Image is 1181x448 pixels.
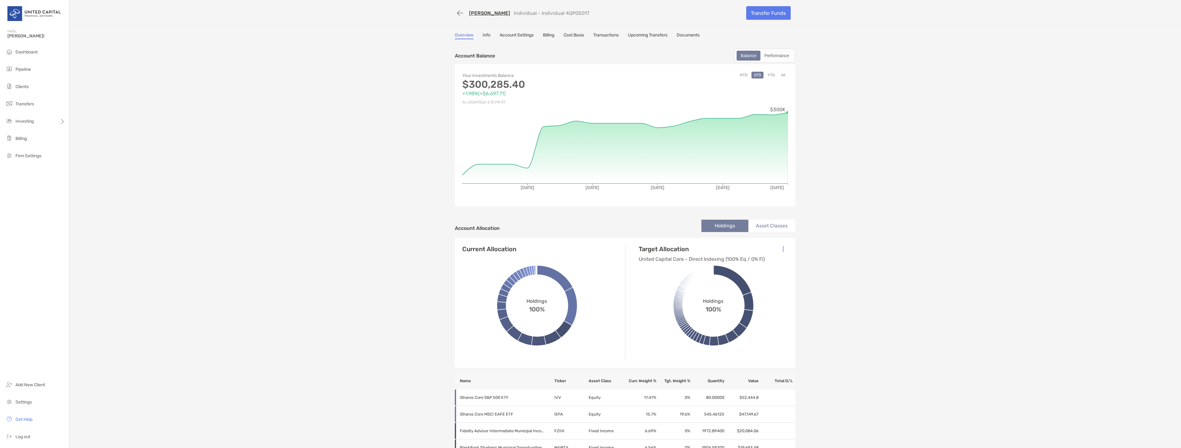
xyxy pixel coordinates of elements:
[554,373,588,389] th: Ticker
[564,32,584,39] a: Cost Basis
[622,373,656,389] th: Curr. Weight %
[554,423,588,439] td: FZIIX
[746,6,791,20] a: Transfer Funds
[15,49,37,55] span: Dashboard
[734,49,795,63] div: segmented control
[748,220,795,232] li: Asset Classes
[455,32,473,39] a: Overview
[543,32,554,39] a: Billing
[716,185,730,190] tspan: [DATE]
[460,394,546,401] p: iShares Core S&P 500 ETF
[460,410,546,418] p: iShares Core MSCI EAFE ETF
[15,153,41,158] span: Firm Settings
[703,298,724,304] span: Holdings
[701,220,748,232] li: Holdings
[500,32,534,39] a: Account Settings
[15,67,31,72] span: Pipeline
[15,434,30,439] span: Log out
[765,72,777,78] button: YTD
[657,389,691,406] td: 0 %
[469,10,510,16] a: [PERSON_NAME]
[15,136,27,141] span: Billing
[7,2,61,25] img: United Capital Logo
[462,90,625,97] p: +1.98% ( +$6,697.71 )
[15,399,32,405] span: Settings
[586,185,599,190] tspan: [DATE]
[6,433,13,440] img: logout icon
[554,406,588,423] td: IEFA
[588,423,622,439] td: Fixed Income
[622,423,656,439] td: 6.69 %
[725,423,759,439] td: $20,084.06
[15,382,45,387] span: Add New Client
[462,99,625,106] p: As of [DATE] at 2:15 PM ET
[759,373,795,389] th: Total G/L
[455,373,554,389] th: Name
[588,373,622,389] th: Asset Class
[6,398,13,405] img: settings icon
[677,32,700,39] a: Documents
[15,417,32,422] span: Get Help
[588,406,622,423] td: Equity
[527,298,547,304] span: Holdings
[7,33,65,39] span: [PERSON_NAME]!
[462,245,516,253] h4: Current Allocation
[6,117,13,125] img: investing icon
[639,255,765,263] p: United Capital Core - Direct Indexing (100% Eq / 0% Fi)
[554,389,588,406] td: IVV
[15,119,34,124] span: Investing
[737,51,760,60] div: Balance
[657,373,691,389] th: Tgt. Weight %
[521,185,534,190] tspan: [DATE]
[737,72,750,78] button: MTD
[6,82,13,90] img: clients icon
[6,48,13,55] img: dashboard icon
[725,389,759,406] td: $52,444.8
[6,381,13,388] img: add_new_client icon
[761,51,793,60] div: Performance
[691,406,725,423] td: 545.46125
[462,81,625,88] p: $300,285.40
[725,373,759,389] th: Value
[6,415,13,423] img: get-help icon
[529,304,545,313] span: 100%
[462,72,625,79] p: Your Investments Balance
[460,427,546,435] p: Fidelity Advisor Intermediate Municipal Income Fund: Class I
[725,406,759,423] td: $47,149.67
[783,246,784,252] img: Icon List Menu
[6,100,13,107] img: transfers icon
[691,373,725,389] th: Quantity
[455,225,500,231] h4: Account Allocation
[691,389,725,406] td: 80.00000
[770,185,784,190] tspan: [DATE]
[622,389,656,406] td: 17.47 %
[15,84,29,89] span: Clients
[705,304,721,313] span: 100%
[628,32,667,39] a: Upcoming Transfers
[770,107,785,112] tspan: $300K
[483,32,490,39] a: Info
[15,101,34,107] span: Transfers
[588,389,622,406] td: Equity
[593,32,619,39] a: Transactions
[657,423,691,439] td: 0 %
[651,185,664,190] tspan: [DATE]
[691,423,725,439] td: 1972.89400
[639,245,765,253] h4: Target Allocation
[622,406,656,423] td: 15.7 %
[514,10,589,16] p: Individual - Individual 4QP05017
[6,65,13,73] img: pipeline icon
[6,152,13,159] img: firm-settings icon
[779,72,788,78] button: All
[751,72,764,78] button: QTD
[455,52,495,60] p: Account Balance
[657,406,691,423] td: 19.6 %
[6,134,13,142] img: billing icon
